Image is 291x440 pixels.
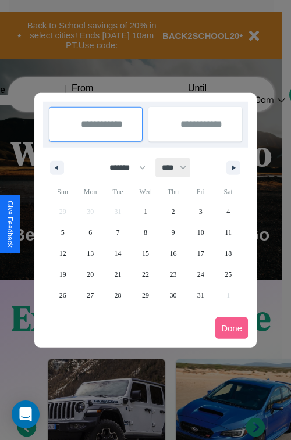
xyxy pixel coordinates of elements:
span: 18 [225,243,232,264]
span: 6 [88,222,92,243]
span: Thu [159,183,187,201]
span: 9 [171,222,175,243]
button: 11 [215,222,242,243]
div: Open Intercom Messenger [12,400,40,428]
button: 17 [187,243,214,264]
span: 25 [225,264,232,285]
span: 24 [197,264,204,285]
span: Sun [49,183,76,201]
span: Sat [215,183,242,201]
button: 19 [49,264,76,285]
button: 8 [132,222,159,243]
span: 31 [197,285,204,306]
button: 5 [49,222,76,243]
span: 22 [142,264,149,285]
button: 26 [49,285,76,306]
span: 28 [115,285,122,306]
button: 13 [76,243,104,264]
span: 8 [144,222,147,243]
span: 23 [169,264,176,285]
span: 20 [87,264,94,285]
span: 13 [87,243,94,264]
span: 17 [197,243,204,264]
span: 16 [169,243,176,264]
button: 10 [187,222,214,243]
button: 18 [215,243,242,264]
button: 30 [159,285,187,306]
button: 16 [159,243,187,264]
button: 9 [159,222,187,243]
span: 7 [116,222,120,243]
div: Give Feedback [6,201,14,248]
span: 21 [115,264,122,285]
button: 7 [104,222,132,243]
button: 6 [76,222,104,243]
span: 12 [59,243,66,264]
button: 12 [49,243,76,264]
button: 22 [132,264,159,285]
span: Fri [187,183,214,201]
span: Wed [132,183,159,201]
button: 1 [132,201,159,222]
span: 27 [87,285,94,306]
button: 31 [187,285,214,306]
button: 29 [132,285,159,306]
button: 25 [215,264,242,285]
span: 3 [199,201,203,222]
span: 2 [171,201,175,222]
button: 15 [132,243,159,264]
span: 14 [115,243,122,264]
span: 1 [144,201,147,222]
button: 28 [104,285,132,306]
button: 4 [215,201,242,222]
button: 14 [104,243,132,264]
span: 26 [59,285,66,306]
span: 11 [225,222,232,243]
span: Mon [76,183,104,201]
button: Done [215,317,248,339]
span: 5 [61,222,65,243]
button: 27 [76,285,104,306]
span: 10 [197,222,204,243]
span: 4 [226,201,230,222]
button: 2 [159,201,187,222]
button: 24 [187,264,214,285]
button: 23 [159,264,187,285]
span: 29 [142,285,149,306]
button: 3 [187,201,214,222]
span: Tue [104,183,132,201]
span: 19 [59,264,66,285]
button: 20 [76,264,104,285]
span: 15 [142,243,149,264]
button: 21 [104,264,132,285]
span: 30 [169,285,176,306]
